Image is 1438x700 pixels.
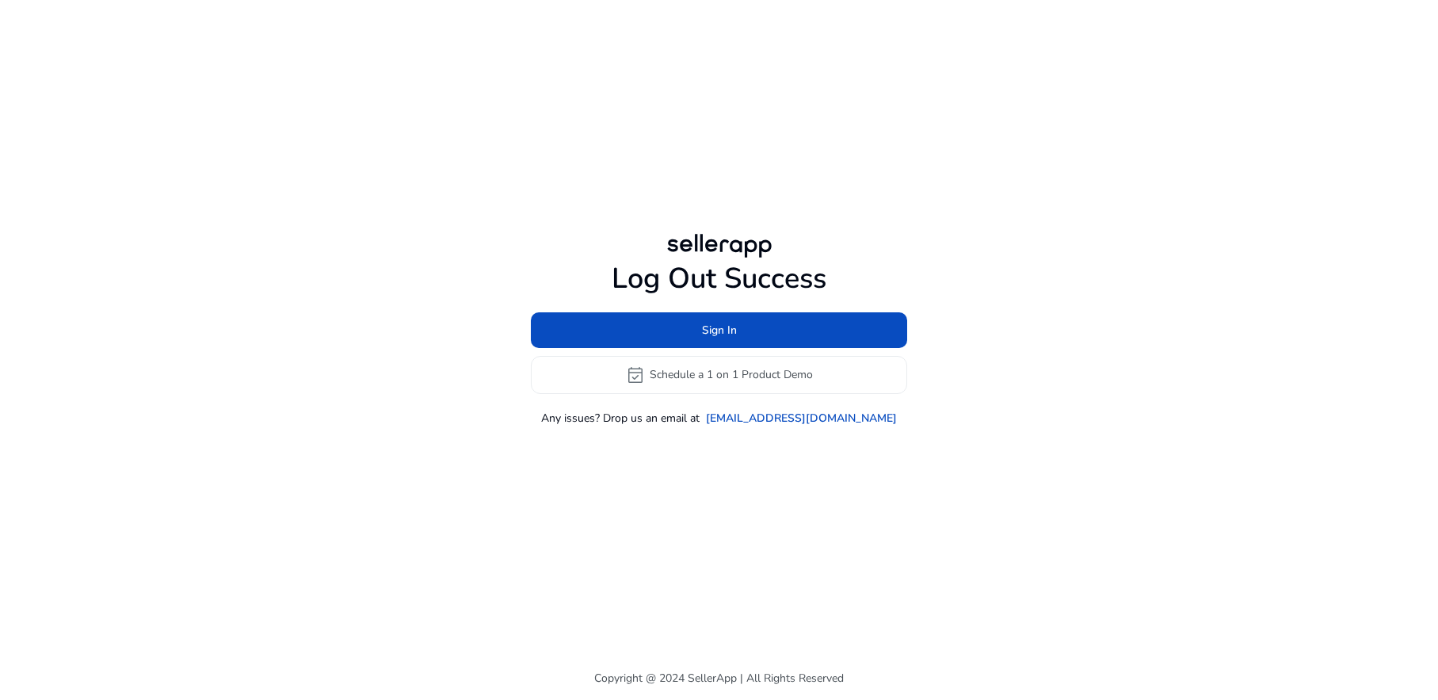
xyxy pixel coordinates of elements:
[531,262,907,296] h1: Log Out Success
[626,365,645,384] span: event_available
[531,312,907,348] button: Sign In
[531,356,907,394] button: event_availableSchedule a 1 on 1 Product Demo
[706,410,897,427] a: [EMAIL_ADDRESS][DOMAIN_NAME]
[702,322,737,339] span: Sign In
[541,410,700,427] p: Any issues? Drop us an email at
